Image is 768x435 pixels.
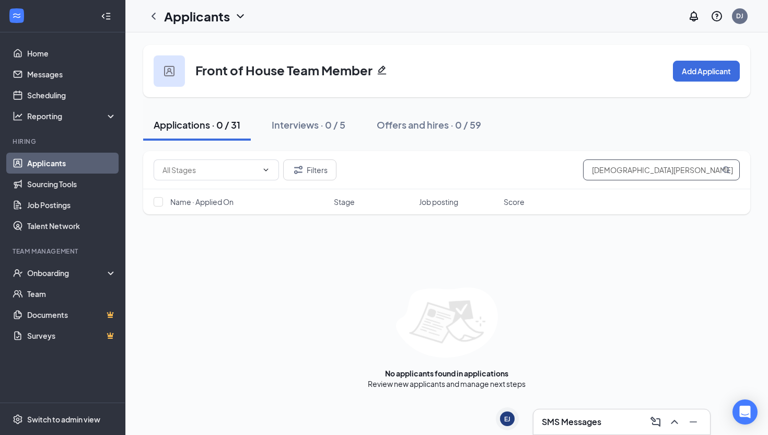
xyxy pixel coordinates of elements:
[504,197,525,207] span: Score
[164,7,230,25] h1: Applicants
[27,111,117,121] div: Reporting
[666,414,683,430] button: ChevronUp
[673,61,740,82] button: Add Applicant
[283,159,336,180] button: Filter Filters
[195,61,373,79] h3: Front of House Team Member
[334,197,355,207] span: Stage
[27,43,117,64] a: Home
[272,118,345,131] div: Interviews · 0 / 5
[722,166,730,174] svg: MagnifyingGlass
[27,304,117,325] a: DocumentsCrown
[396,288,498,358] img: empty-state
[668,416,681,428] svg: ChevronUp
[162,164,258,176] input: All Stages
[292,164,305,176] svg: Filter
[27,194,117,215] a: Job Postings
[27,215,117,236] a: Talent Network
[11,10,22,21] svg: WorkstreamLogo
[27,414,100,425] div: Switch to admin view
[385,368,508,379] div: No applicants found in applications
[27,268,108,278] div: Onboarding
[27,325,117,346] a: SurveysCrown
[419,197,458,207] span: Job posting
[27,174,117,194] a: Sourcing Tools
[504,415,510,423] div: EJ
[27,153,117,174] a: Applicants
[27,85,117,106] a: Scheduling
[13,414,23,425] svg: Settings
[377,118,481,131] div: Offers and hires · 0 / 59
[688,10,700,22] svg: Notifications
[27,64,117,85] a: Messages
[27,283,117,304] a: Team
[377,65,387,75] svg: Pencil
[13,247,114,256] div: Team Management
[13,268,23,278] svg: UserCheck
[647,414,664,430] button: ComposeMessage
[687,416,700,428] svg: Minimize
[711,10,723,22] svg: QuestionInfo
[13,137,114,146] div: Hiring
[649,416,662,428] svg: ComposeMessage
[164,66,174,76] img: user icon
[234,10,247,22] svg: ChevronDown
[542,416,601,428] h3: SMS Messages
[262,166,270,174] svg: ChevronDown
[368,379,526,389] div: Review new applicants and manage next steps
[583,159,740,180] input: Search in applications
[736,12,743,20] div: DJ
[154,118,240,131] div: Applications · 0 / 31
[732,399,758,425] div: Open Intercom Messenger
[685,414,702,430] button: Minimize
[147,10,160,22] svg: ChevronLeft
[101,11,111,21] svg: Collapse
[170,197,234,207] span: Name · Applied On
[13,111,23,121] svg: Analysis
